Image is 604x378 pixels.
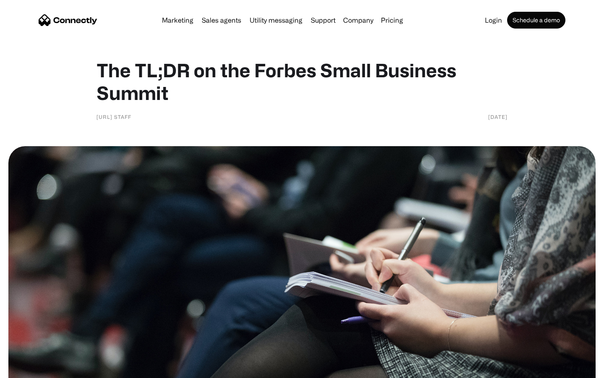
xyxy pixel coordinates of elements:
[96,113,131,121] div: [URL] Staff
[96,59,508,104] h1: The TL;DR on the Forbes Small Business Summit
[198,17,245,24] a: Sales agents
[8,363,50,375] aside: Language selected: English
[482,17,505,24] a: Login
[488,113,508,121] div: [DATE]
[159,17,197,24] a: Marketing
[17,363,50,375] ul: Language list
[246,17,306,24] a: Utility messaging
[377,17,406,24] a: Pricing
[507,12,565,29] a: Schedule a demo
[307,17,339,24] a: Support
[343,14,373,26] div: Company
